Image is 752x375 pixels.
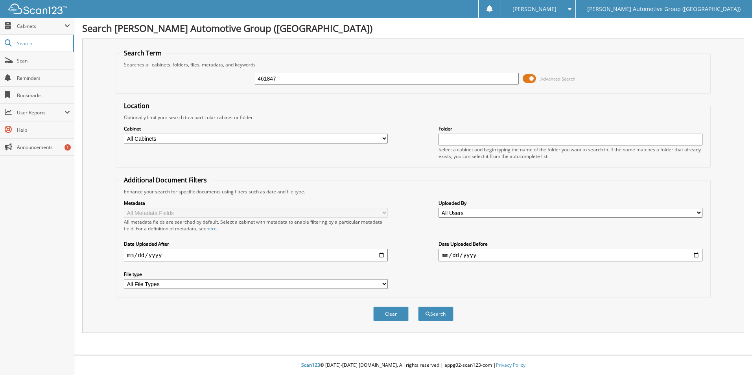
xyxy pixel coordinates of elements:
[17,57,70,64] span: Scan
[8,4,67,14] img: scan123-logo-white.svg
[120,176,211,184] legend: Additional Document Filters
[120,61,706,68] div: Searches all cabinets, folders, files, metadata, and keywords
[120,188,706,195] div: Enhance your search for specific documents using filters such as date and file type.
[120,101,153,110] legend: Location
[301,362,320,368] span: Scan123
[17,75,70,81] span: Reminders
[439,125,702,132] label: Folder
[512,7,557,11] span: [PERSON_NAME]
[17,109,65,116] span: User Reports
[206,225,217,232] a: here
[124,200,388,206] label: Metadata
[17,92,70,99] span: Bookmarks
[713,337,752,375] iframe: Chat Widget
[587,7,741,11] span: [PERSON_NAME] Automotive Group ([GEOGRAPHIC_DATA])
[17,23,65,29] span: Cabinets
[74,356,752,375] div: © [DATE]-[DATE] [DOMAIN_NAME]. All rights reserved | appg02-scan123-com |
[17,144,70,151] span: Announcements
[124,241,388,247] label: Date Uploaded After
[439,249,702,261] input: end
[418,307,453,321] button: Search
[439,241,702,247] label: Date Uploaded Before
[124,249,388,261] input: start
[124,219,388,232] div: All metadata fields are searched by default. Select a cabinet with metadata to enable filtering b...
[439,146,702,160] div: Select a cabinet and begin typing the name of the folder you want to search in. If the name match...
[373,307,409,321] button: Clear
[120,114,706,121] div: Optionally limit your search to a particular cabinet or folder
[124,271,388,278] label: File type
[540,76,575,82] span: Advanced Search
[17,127,70,133] span: Help
[65,144,71,151] div: 1
[17,40,69,47] span: Search
[124,125,388,132] label: Cabinet
[120,49,166,57] legend: Search Term
[82,22,744,35] h1: Search [PERSON_NAME] Automotive Group ([GEOGRAPHIC_DATA])
[439,200,702,206] label: Uploaded By
[496,362,525,368] a: Privacy Policy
